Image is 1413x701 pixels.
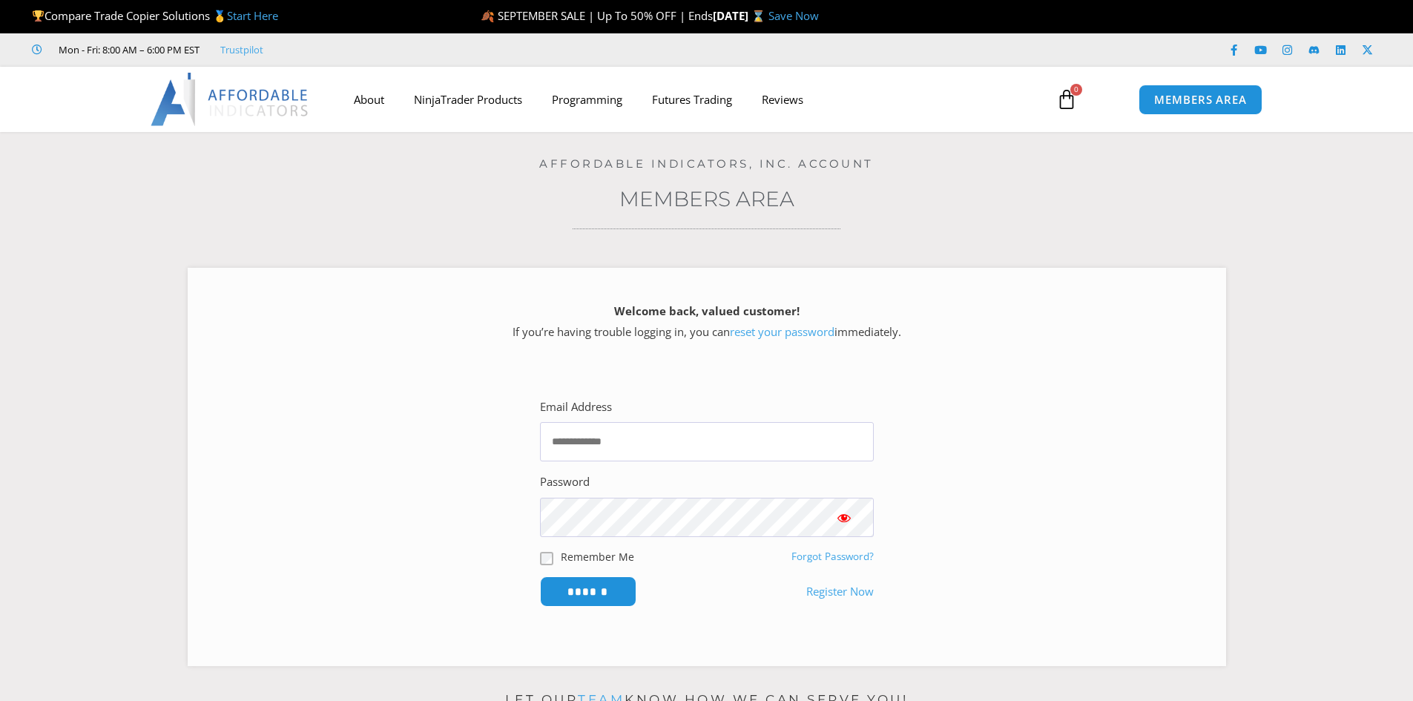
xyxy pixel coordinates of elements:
[399,82,537,116] a: NinjaTrader Products
[713,8,768,23] strong: [DATE] ⌛
[1139,85,1262,115] a: MEMBERS AREA
[55,41,200,59] span: Mon - Fri: 8:00 AM – 6:00 PM EST
[339,82,1039,116] nav: Menu
[220,41,263,59] a: Trustpilot
[1070,84,1082,96] span: 0
[791,550,874,563] a: Forgot Password?
[227,8,278,23] a: Start Here
[151,73,310,126] img: LogoAI | Affordable Indicators – NinjaTrader
[1154,94,1247,105] span: MEMBERS AREA
[614,303,800,318] strong: Welcome back, valued customer!
[537,82,637,116] a: Programming
[561,549,634,565] label: Remember Me
[637,82,747,116] a: Futures Trading
[33,10,44,22] img: 🏆
[481,8,713,23] span: 🍂 SEPTEMBER SALE | Up To 50% OFF | Ends
[814,498,874,537] button: Show password
[806,582,874,602] a: Register Now
[32,8,278,23] span: Compare Trade Copier Solutions 🥇
[540,472,590,493] label: Password
[619,186,794,211] a: Members Area
[747,82,818,116] a: Reviews
[339,82,399,116] a: About
[214,301,1200,343] p: If you’re having trouble logging in, you can immediately.
[768,8,819,23] a: Save Now
[730,324,834,339] a: reset your password
[539,157,874,171] a: Affordable Indicators, Inc. Account
[540,397,612,418] label: Email Address
[1034,78,1099,121] a: 0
